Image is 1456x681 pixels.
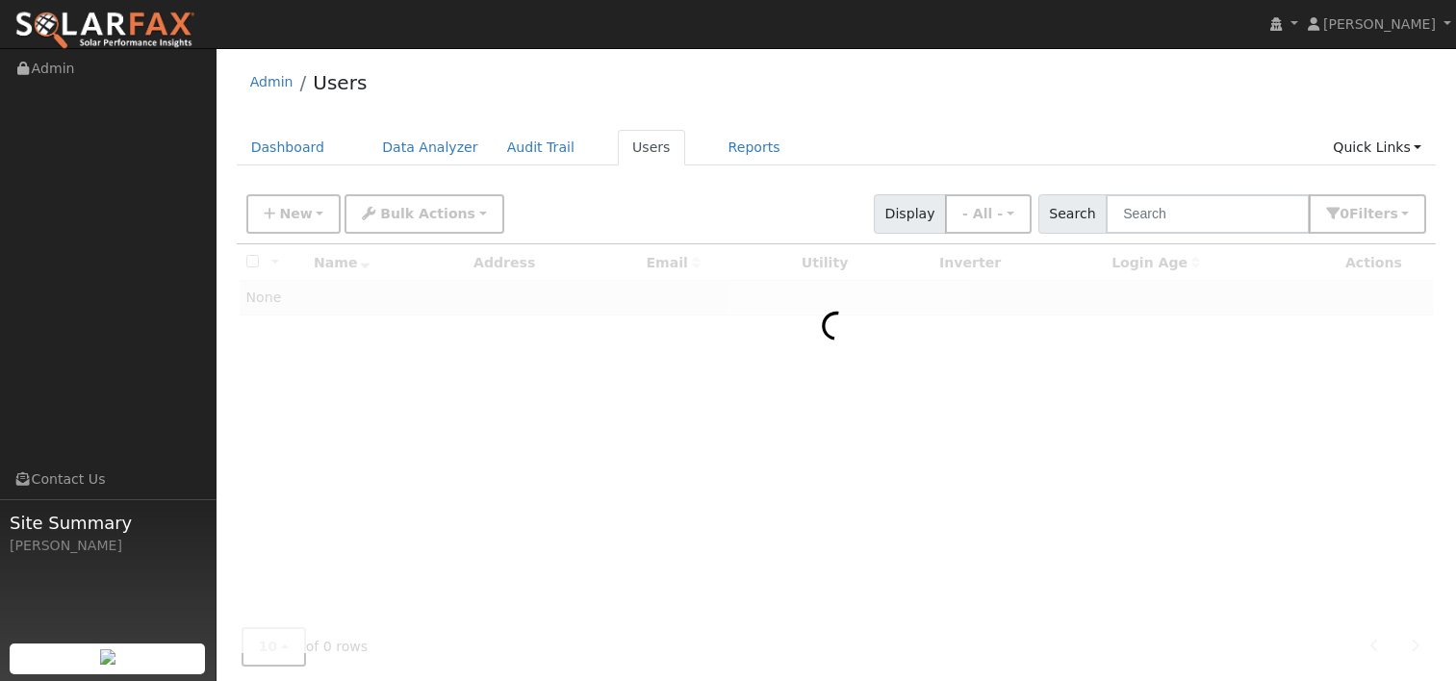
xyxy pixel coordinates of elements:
[368,130,493,165] a: Data Analyzer
[714,130,795,165] a: Reports
[1309,194,1426,234] button: 0Filters
[237,130,340,165] a: Dashboard
[246,194,342,234] button: New
[14,11,195,51] img: SolarFax
[250,74,294,89] a: Admin
[618,130,685,165] a: Users
[1038,194,1107,234] span: Search
[259,639,278,654] span: 10
[100,649,115,665] img: retrieve
[279,206,312,221] span: New
[1318,130,1436,165] a: Quick Links
[1390,206,1397,221] span: s
[345,194,503,234] button: Bulk Actions
[874,194,946,234] span: Display
[380,206,475,221] span: Bulk Actions
[945,194,1032,234] button: - All -
[313,71,367,94] a: Users
[493,130,589,165] a: Audit Trail
[1323,16,1436,32] span: [PERSON_NAME]
[10,510,206,536] span: Site Summary
[10,536,206,556] div: [PERSON_NAME]
[1106,194,1310,234] input: Search
[1349,206,1398,221] span: Filter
